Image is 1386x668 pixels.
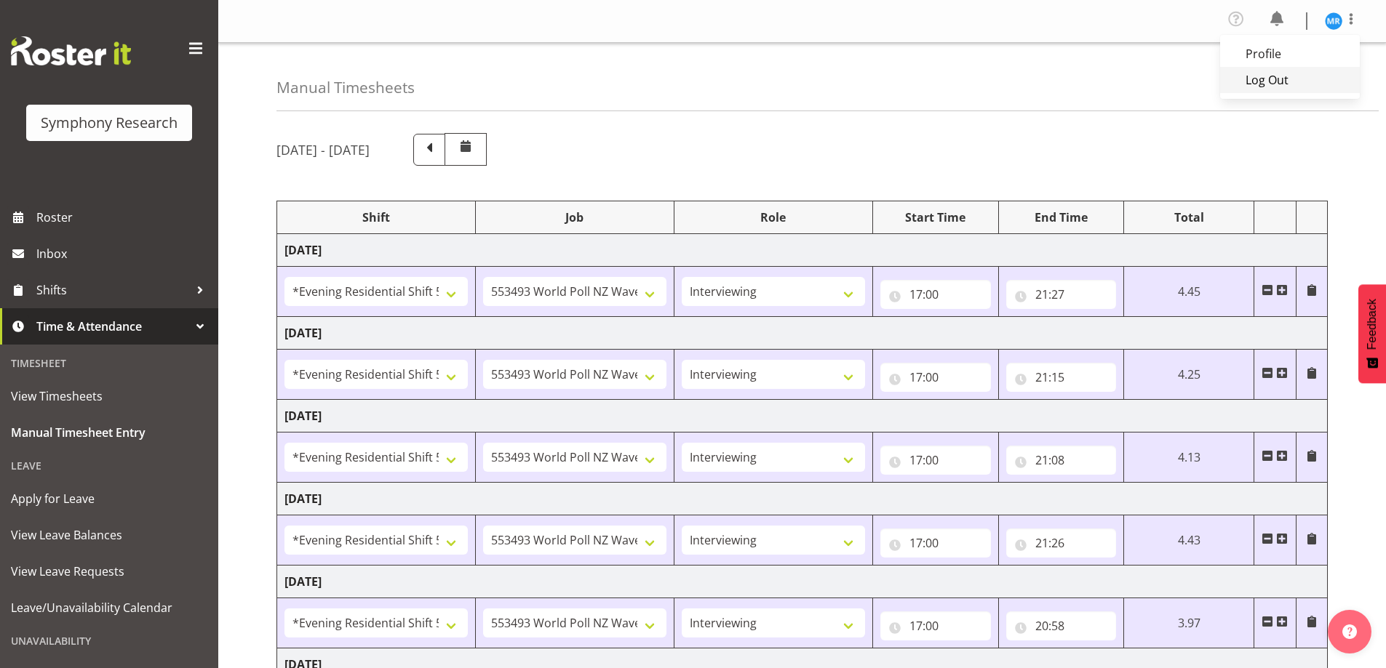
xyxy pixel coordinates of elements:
[4,348,215,378] div: Timesheet
[4,589,215,626] a: Leave/Unavailability Calendar
[4,480,215,517] a: Apply for Leave
[1006,363,1117,392] input: Click to select...
[277,317,1328,350] td: [DATE]
[36,279,189,301] span: Shifts
[1006,209,1117,226] div: End Time
[277,566,1328,598] td: [DATE]
[1006,280,1117,309] input: Click to select...
[11,385,207,407] span: View Timesheets
[880,528,991,558] input: Click to select...
[880,209,991,226] div: Start Time
[1124,515,1254,566] td: 4.43
[4,517,215,553] a: View Leave Balances
[276,142,370,158] h5: [DATE] - [DATE]
[880,446,991,475] input: Click to select...
[4,451,215,480] div: Leave
[36,206,211,228] span: Roster
[1325,12,1342,30] img: michael-robinson11856.jpg
[1124,432,1254,483] td: 4.13
[4,553,215,589] a: View Leave Requests
[277,483,1328,515] td: [DATE]
[284,209,468,226] div: Shift
[1220,67,1360,93] a: Log Out
[1124,598,1254,648] td: 3.97
[36,243,211,265] span: Inbox
[1124,350,1254,400] td: 4.25
[1124,267,1254,317] td: 4.45
[276,79,415,96] h4: Manual Timesheets
[1220,41,1360,67] a: Profile
[1342,624,1357,639] img: help-xxl-2.png
[1131,209,1246,226] div: Total
[4,626,215,656] div: Unavailability
[483,209,666,226] div: Job
[4,378,215,414] a: View Timesheets
[880,280,991,309] input: Click to select...
[1006,446,1117,475] input: Click to select...
[4,414,215,451] a: Manual Timesheet Entry
[11,422,207,443] span: Manual Timesheet Entry
[1006,528,1117,558] input: Click to select...
[11,597,207,619] span: Leave/Unavailability Calendar
[11,560,207,582] span: View Leave Requests
[880,363,991,392] input: Click to select...
[1358,284,1386,383] button: Feedback - Show survey
[277,234,1328,267] td: [DATE]
[11,36,131,65] img: Rosterit website logo
[277,400,1328,432] td: [DATE]
[1366,299,1379,350] span: Feedback
[11,488,207,510] span: Apply for Leave
[880,611,991,640] input: Click to select...
[41,112,178,134] div: Symphony Research
[36,315,189,337] span: Time & Attendance
[1006,611,1117,640] input: Click to select...
[11,524,207,546] span: View Leave Balances
[682,209,865,226] div: Role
